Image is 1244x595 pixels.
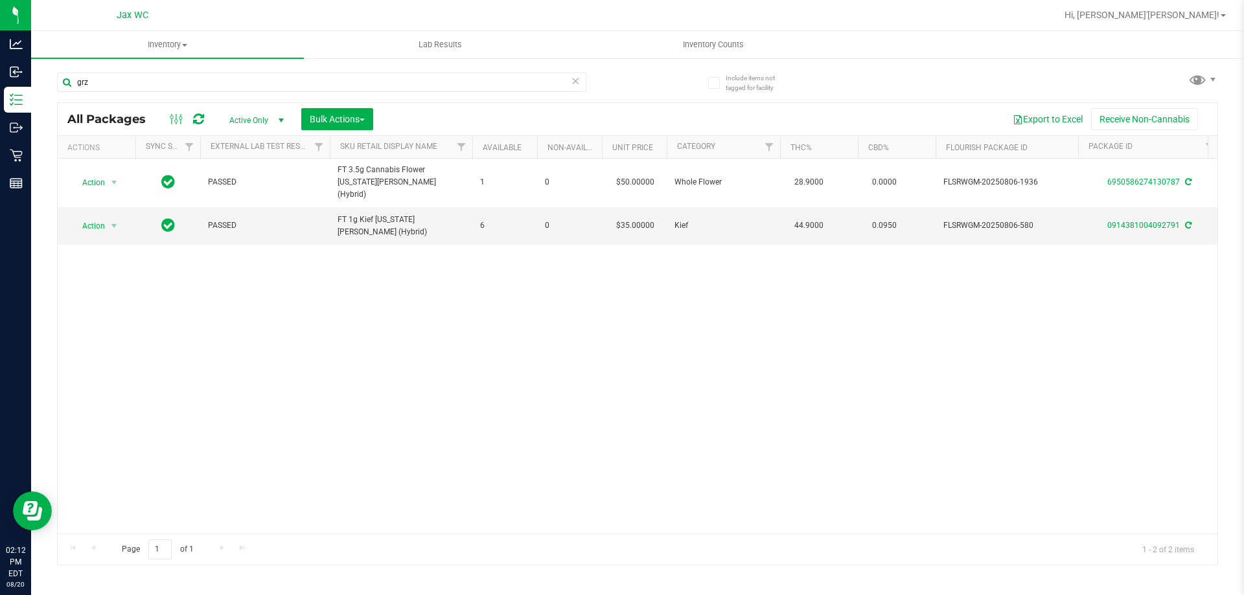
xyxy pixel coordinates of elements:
[610,173,661,192] span: $50.00000
[31,39,304,51] span: Inventory
[577,31,849,58] a: Inventory Counts
[1107,177,1180,186] a: 6950586274130787
[10,121,23,134] inline-svg: Outbound
[301,108,373,130] button: Bulk Actions
[677,142,715,151] a: Category
[1183,221,1192,230] span: Sync from Compliance System
[790,143,812,152] a: THC%
[10,149,23,162] inline-svg: Retail
[480,176,529,188] span: 1
[208,176,322,188] span: PASSED
[545,219,594,232] span: 0
[161,216,175,234] span: In Sync
[340,142,437,151] a: Sku Retail Display Name
[1199,136,1221,158] a: Filter
[211,142,312,151] a: External Lab Test Result
[179,136,200,158] a: Filter
[788,173,830,192] span: 28.9000
[67,143,130,152] div: Actions
[338,164,465,201] span: FT 3.5g Cannabis Flower [US_STATE][PERSON_NAME] (Hybrid)
[1088,142,1133,151] a: Package ID
[480,219,529,232] span: 6
[866,216,903,235] span: 0.0950
[401,39,479,51] span: Lab Results
[451,136,472,158] a: Filter
[106,174,122,192] span: select
[545,176,594,188] span: 0
[1183,177,1192,186] span: Sync from Compliance System
[338,214,465,238] span: FT 1g Kief [US_STATE][PERSON_NAME] (Hybrid)
[148,539,172,559] input: 1
[866,173,903,192] span: 0.0000
[208,219,322,232] span: PASSED
[571,73,580,89] span: Clear
[6,579,25,589] p: 08/20
[612,143,653,152] a: Unit Price
[610,216,661,235] span: $35.00000
[10,177,23,190] inline-svg: Reports
[31,31,304,58] a: Inventory
[1132,539,1204,559] span: 1 - 2 of 2 items
[547,143,605,152] a: Non-Available
[726,73,790,93] span: Include items not tagged for facility
[57,73,586,92] input: Search Package ID, Item Name, SKU, Lot or Part Number...
[946,143,1028,152] a: Flourish Package ID
[868,143,889,152] a: CBD%
[111,539,204,559] span: Page of 1
[759,136,780,158] a: Filter
[1004,108,1091,130] button: Export to Excel
[71,217,106,235] span: Action
[1065,10,1219,20] span: Hi, [PERSON_NAME]'[PERSON_NAME]!
[117,10,148,21] span: Jax WC
[10,38,23,51] inline-svg: Analytics
[943,176,1070,188] span: FLSRWGM-20250806-1936
[304,31,577,58] a: Lab Results
[483,143,522,152] a: Available
[10,93,23,106] inline-svg: Inventory
[308,136,330,158] a: Filter
[146,142,196,151] a: Sync Status
[674,219,772,232] span: Kief
[106,217,122,235] span: select
[13,491,52,530] iframe: Resource center
[665,39,761,51] span: Inventory Counts
[6,544,25,579] p: 02:12 PM EDT
[1091,108,1198,130] button: Receive Non-Cannabis
[67,112,159,126] span: All Packages
[943,219,1070,232] span: FLSRWGM-20250806-580
[10,65,23,78] inline-svg: Inbound
[310,114,365,124] span: Bulk Actions
[161,173,175,191] span: In Sync
[674,176,772,188] span: Whole Flower
[71,174,106,192] span: Action
[788,216,830,235] span: 44.9000
[1107,221,1180,230] a: 0914381004092791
